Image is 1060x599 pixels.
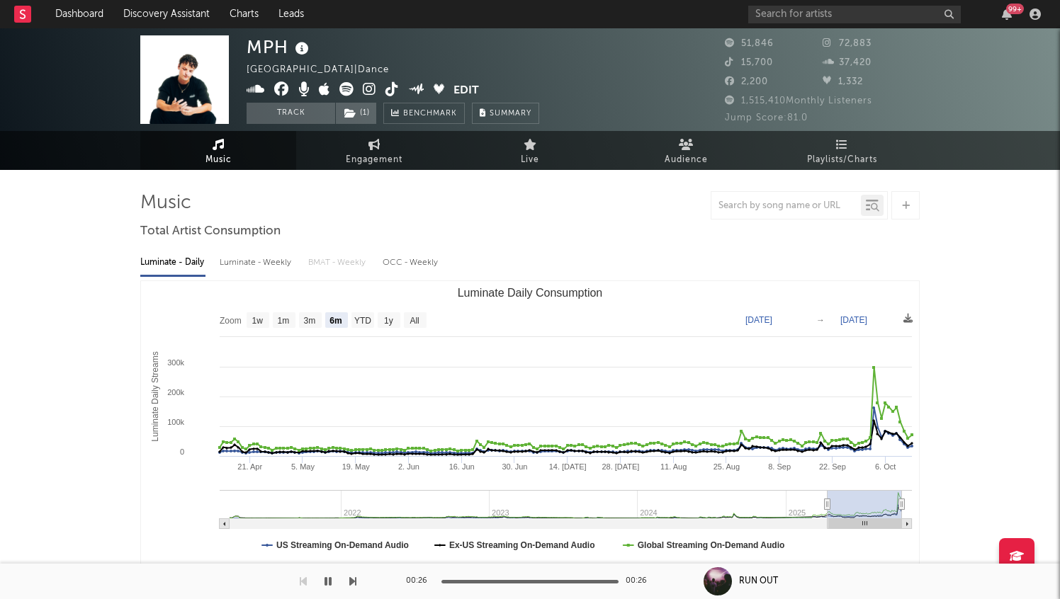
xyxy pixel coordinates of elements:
[714,462,740,471] text: 25. Aug
[725,113,808,122] span: Jump Score: 81.0
[403,105,457,122] span: Benchmark
[247,35,312,59] div: MPH
[140,223,281,240] span: Total Artist Consumption
[819,462,846,471] text: 22. Sep
[725,58,773,67] span: 15,700
[383,103,465,124] a: Benchmark
[141,281,919,564] svg: Luminate Daily Consumption
[823,39,872,48] span: 72,883
[220,316,242,326] text: Zoom
[140,131,296,170] a: Music
[660,462,687,471] text: 11. Aug
[665,152,708,169] span: Audience
[220,251,294,275] div: Luminate - Weekly
[458,287,603,299] text: Luminate Daily Consumption
[167,358,184,367] text: 300k
[807,152,877,169] span: Playlists/Charts
[823,77,863,86] span: 1,332
[276,540,409,550] text: US Streaming On-Demand Audio
[748,6,961,23] input: Search for artists
[167,388,184,397] text: 200k
[453,82,479,100] button: Edit
[711,200,861,212] input: Search by song name or URL
[205,152,232,169] span: Music
[383,251,439,275] div: OCC - Weekly
[384,316,393,326] text: 1y
[840,315,867,325] text: [DATE]
[549,462,587,471] text: 14. [DATE]
[875,462,896,471] text: 6. Oct
[1006,4,1024,14] div: 99 +
[237,462,262,471] text: 21. Apr
[502,462,527,471] text: 30. Jun
[296,131,452,170] a: Engagement
[725,96,872,105] span: 1,515,410 Monthly Listeners
[739,575,778,588] div: RUN OUT
[291,462,315,471] text: 5. May
[342,462,371,471] text: 19. May
[167,418,184,426] text: 100k
[638,540,785,550] text: Global Streaming On-Demand Audio
[1002,8,1012,20] button: 99+
[626,573,654,590] div: 00:26
[247,62,405,79] div: [GEOGRAPHIC_DATA] | Dance
[602,462,639,471] text: 28. [DATE]
[304,316,316,326] text: 3m
[764,131,920,170] a: Playlists/Charts
[278,316,290,326] text: 1m
[346,152,402,169] span: Engagement
[608,131,764,170] a: Audience
[247,103,335,124] button: Track
[823,58,872,67] span: 37,420
[252,316,264,326] text: 1w
[410,316,419,326] text: All
[336,103,376,124] button: (1)
[490,110,531,118] span: Summary
[406,573,434,590] div: 00:26
[354,316,371,326] text: YTD
[745,315,772,325] text: [DATE]
[398,462,419,471] text: 2. Jun
[335,103,377,124] span: ( 1 )
[472,103,539,124] button: Summary
[452,131,608,170] a: Live
[521,152,539,169] span: Live
[449,462,475,471] text: 16. Jun
[449,540,595,550] text: Ex-US Streaming On-Demand Audio
[725,77,768,86] span: 2,200
[329,316,342,326] text: 6m
[150,351,160,441] text: Luminate Daily Streams
[180,447,184,456] text: 0
[140,251,205,275] div: Luminate - Daily
[816,315,825,325] text: →
[768,462,791,471] text: 8. Sep
[725,39,774,48] span: 51,846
